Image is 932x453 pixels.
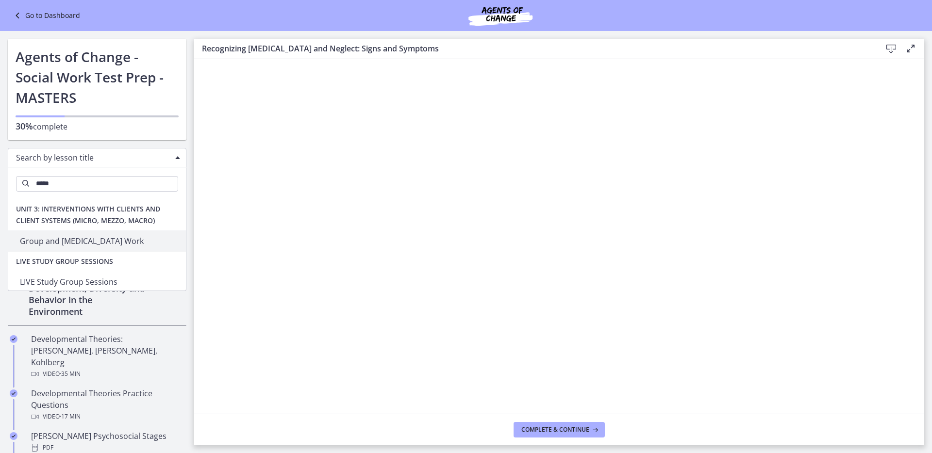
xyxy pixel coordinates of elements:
span: Complete & continue [521,426,589,434]
div: Search by lesson title [8,148,186,167]
h3: Recognizing [MEDICAL_DATA] and Neglect: Signs and Symptoms [202,43,866,54]
span: · 35 min [60,368,81,380]
span: LIVE Study Group Sessions [8,252,121,271]
a: Go to Dashboard [12,10,80,21]
div: Video [31,411,183,422]
span: · 17 min [60,411,81,422]
h2: Unit 1: Human Development, Diversity and Behavior in the Environment [29,271,147,317]
i: Completed [10,335,17,343]
img: Agents of Change Social Work Test Prep [442,4,559,27]
p: complete [16,120,179,132]
span: Search by lesson title [16,152,170,163]
span: 30% [16,120,33,132]
button: Complete & continue [514,422,605,437]
div: Video [31,368,183,380]
div: Developmental Theories Practice Questions [31,388,183,422]
i: Completed [10,389,17,397]
li: LIVE Study Group Sessions [8,271,186,292]
div: Developmental Theories: [PERSON_NAME], [PERSON_NAME], Kohlberg [31,333,183,380]
span: Unit 3: Interventions with Clients and Client Systems (Micro, Mezzo, Macro) [8,199,186,230]
i: Completed [10,432,17,440]
h1: Agents of Change - Social Work Test Prep - MASTERS [16,47,179,108]
li: Group and [MEDICAL_DATA] Work [8,230,186,252]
